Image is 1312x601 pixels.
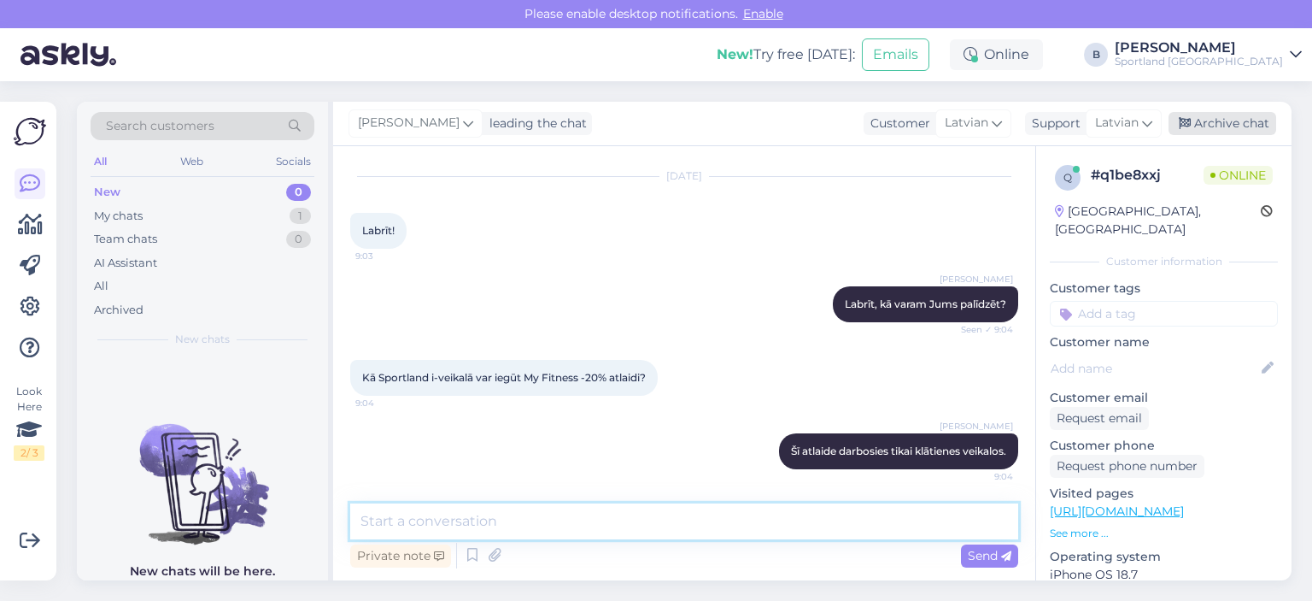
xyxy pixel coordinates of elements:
span: Šī atlaide darbosies tikai klātienes veikalos. [791,445,1006,457]
div: [GEOGRAPHIC_DATA], [GEOGRAPHIC_DATA] [1055,203,1261,239]
img: Askly Logo [14,115,46,148]
span: [PERSON_NAME] [358,114,460,133]
div: [PERSON_NAME] [1115,41,1283,55]
div: Archive chat [1168,112,1276,135]
div: Team chats [94,231,157,248]
div: 2 / 3 [14,445,44,461]
span: 9:03 [355,250,419,262]
span: Labrīt! [362,224,395,237]
span: New chats [175,332,230,347]
span: Kā Sportland i-veikalā var iegūt My Fitness -20% atlaidi? [362,371,646,384]
span: Labrīt, kā varam Jums palīdzēt? [845,298,1006,310]
div: Socials [272,150,314,173]
input: Add a tag [1050,301,1278,327]
div: Look Here [14,384,44,461]
div: My chats [94,208,143,225]
b: New! [717,46,753,62]
span: Search customers [106,117,214,135]
a: [URL][DOMAIN_NAME] [1050,504,1184,519]
span: Latvian [945,114,988,133]
div: Online [950,39,1043,70]
span: Seen ✓ 9:04 [949,323,1013,336]
div: All [91,150,110,173]
div: 0 [286,231,311,248]
div: leading the chat [483,115,587,133]
div: New [94,184,120,201]
p: Customer name [1050,333,1278,351]
div: Try free [DATE]: [717,44,855,65]
span: q [1063,171,1072,184]
div: All [94,278,108,295]
span: Enable [738,6,788,21]
div: Request phone number [1050,455,1204,478]
p: iPhone OS 18.7 [1050,566,1278,584]
div: [DATE] [350,168,1018,184]
div: Private note [350,545,451,568]
p: Operating system [1050,548,1278,566]
p: Customer email [1050,389,1278,407]
span: Online [1204,166,1273,185]
div: # q1be8xxj [1091,165,1204,186]
button: Emails [862,38,929,71]
div: Customer information [1050,254,1278,269]
div: Support [1025,115,1081,133]
p: Customer phone [1050,437,1278,455]
div: 0 [286,184,311,201]
span: Latvian [1095,114,1139,133]
div: 1 [290,208,311,225]
p: New chats will be here. [130,563,275,580]
span: 9:04 [949,470,1013,483]
a: [PERSON_NAME]Sportland [GEOGRAPHIC_DATA] [1115,41,1302,68]
div: Sportland [GEOGRAPHIC_DATA] [1115,55,1283,68]
span: 9:04 [355,397,419,410]
input: Add name [1051,359,1258,378]
img: No chats [77,393,328,547]
span: [PERSON_NAME] [940,273,1013,286]
div: B [1084,43,1108,67]
span: [PERSON_NAME] [940,420,1013,433]
div: Customer [864,115,930,133]
div: Request email [1050,407,1149,430]
div: AI Assistant [94,255,157,272]
p: See more ... [1050,526,1278,541]
div: Web [177,150,207,173]
span: Send [968,548,1011,563]
div: Archived [94,302,143,319]
p: Customer tags [1050,280,1278,298]
p: Visited pages [1050,485,1278,503]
